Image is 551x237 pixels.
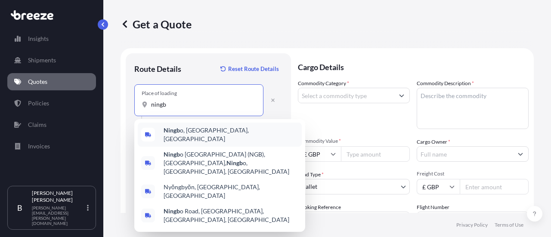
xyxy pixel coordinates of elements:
span: Nyŏngbyŏn, [GEOGRAPHIC_DATA], [GEOGRAPHIC_DATA] [164,183,298,200]
input: Place of loading [151,100,253,109]
b: Ningb [226,159,243,166]
p: Quotes [28,77,47,86]
input: Enter name [417,212,529,227]
span: Load Type [298,170,324,179]
label: Cargo Owner [417,138,450,146]
span: B [17,203,22,212]
p: Invoices [28,142,50,151]
label: Flight Number [417,203,449,212]
div: Show suggestions [134,119,305,232]
b: Ningb [164,126,180,134]
input: Full name [417,146,513,162]
span: Pallet [302,182,317,191]
b: Ningb [164,151,180,158]
p: Shipments [28,56,56,65]
span: o [GEOGRAPHIC_DATA] (NGB), [GEOGRAPHIC_DATA], o, [GEOGRAPHIC_DATA], [GEOGRAPHIC_DATA] [164,150,298,176]
label: Commodity Category [298,79,349,88]
p: Insights [28,34,49,43]
span: o Road, [GEOGRAPHIC_DATA], [GEOGRAPHIC_DATA], [GEOGRAPHIC_DATA] [164,207,298,224]
p: Terms of Use [495,222,523,228]
label: Commodity Description [417,79,474,88]
button: Show suggestions [513,146,528,162]
div: Place of loading [142,90,177,97]
input: Select a commodity type [298,88,394,103]
b: Ningb [164,207,180,215]
p: Get a Quote [121,17,192,31]
p: Privacy Policy [456,222,488,228]
p: Route Details [134,64,181,74]
label: Booking Reference [298,203,341,212]
p: [PERSON_NAME][EMAIL_ADDRESS][PERSON_NAME][DOMAIN_NAME] [32,205,85,226]
p: Reset Route Details [228,65,279,73]
p: Cargo Details [298,53,529,79]
p: [PERSON_NAME] [PERSON_NAME] [32,190,85,203]
input: Your internal reference [298,212,410,227]
span: Freight Cost [417,170,529,177]
span: Commodity Value [298,138,410,145]
input: Type amount [341,146,410,162]
input: Enter amount [460,179,529,194]
span: o, [GEOGRAPHIC_DATA], [GEOGRAPHIC_DATA] [164,126,298,143]
p: Policies [28,99,49,108]
p: Claims [28,120,46,129]
button: Show suggestions [394,88,409,103]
